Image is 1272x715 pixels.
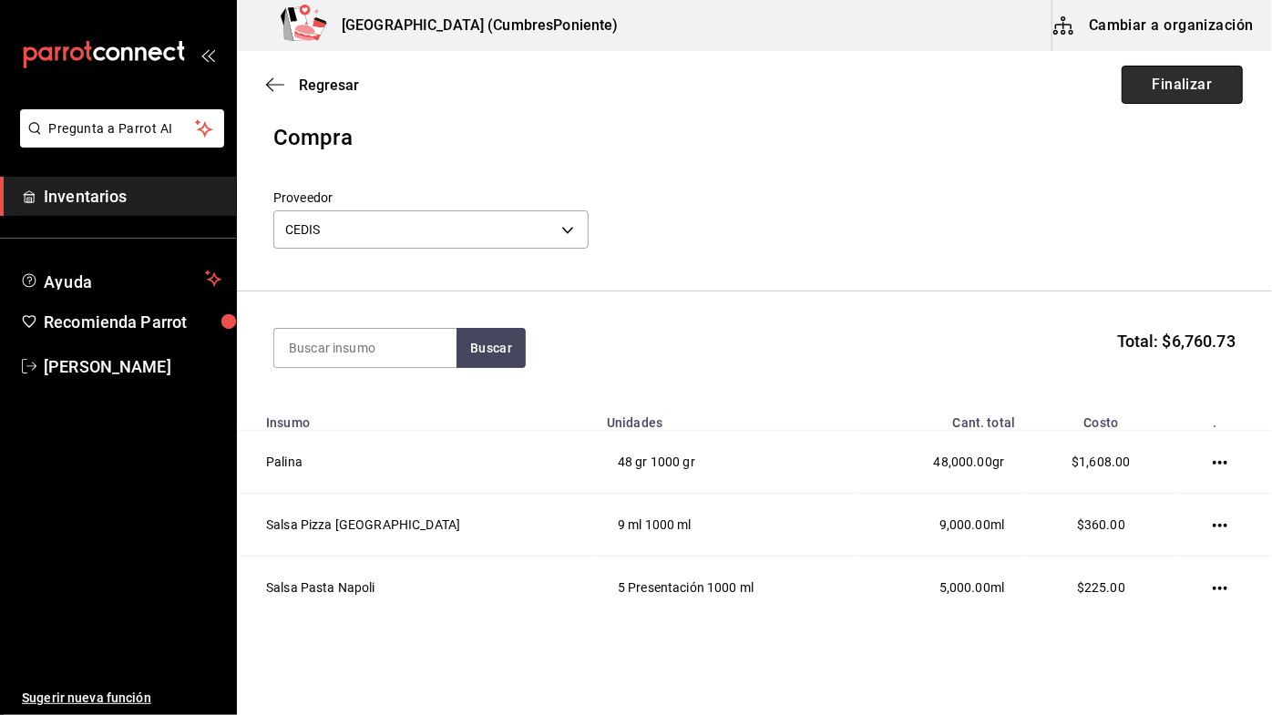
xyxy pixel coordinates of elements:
[939,580,990,595] span: 5,000.00
[1077,517,1125,532] span: $360.00
[1077,580,1125,595] span: $225.00
[22,689,221,708] span: Sugerir nueva función
[237,557,596,619] td: Salsa Pasta Napoli
[44,184,221,209] span: Inventarios
[44,310,221,334] span: Recomienda Parrot
[1122,66,1243,104] button: Finalizar
[49,119,196,138] span: Pregunta a Parrot AI
[1176,404,1272,431] th: .
[273,192,589,205] label: Proveedor
[939,517,990,532] span: 9,000.00
[859,404,1027,431] th: Cant. total
[596,557,859,619] td: 5 Presentación 1000 ml
[273,210,589,249] div: CEDIS
[859,431,1027,494] td: gr
[273,121,1236,154] div: Compra
[44,268,198,290] span: Ayuda
[266,77,359,94] button: Regresar
[934,455,992,469] span: 48,000.00
[327,15,619,36] h3: [GEOGRAPHIC_DATA] (CumbresPoniente)
[13,132,224,151] a: Pregunta a Parrot AI
[1072,455,1130,469] span: $1,608.00
[20,109,224,148] button: Pregunta a Parrot AI
[44,354,221,379] span: [PERSON_NAME]
[596,431,859,494] td: 48 gr 1000 gr
[1026,404,1175,431] th: Costo
[859,557,1027,619] td: ml
[237,494,596,557] td: Salsa Pizza [GEOGRAPHIC_DATA]
[596,494,859,557] td: 9 ml 1000 ml
[237,404,596,431] th: Insumo
[237,431,596,494] td: Palina
[1117,329,1236,353] span: Total: $6,760.73
[274,329,456,367] input: Buscar insumo
[456,328,526,368] button: Buscar
[596,404,859,431] th: Unidades
[859,494,1027,557] td: ml
[200,47,215,62] button: open_drawer_menu
[299,77,359,94] span: Regresar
